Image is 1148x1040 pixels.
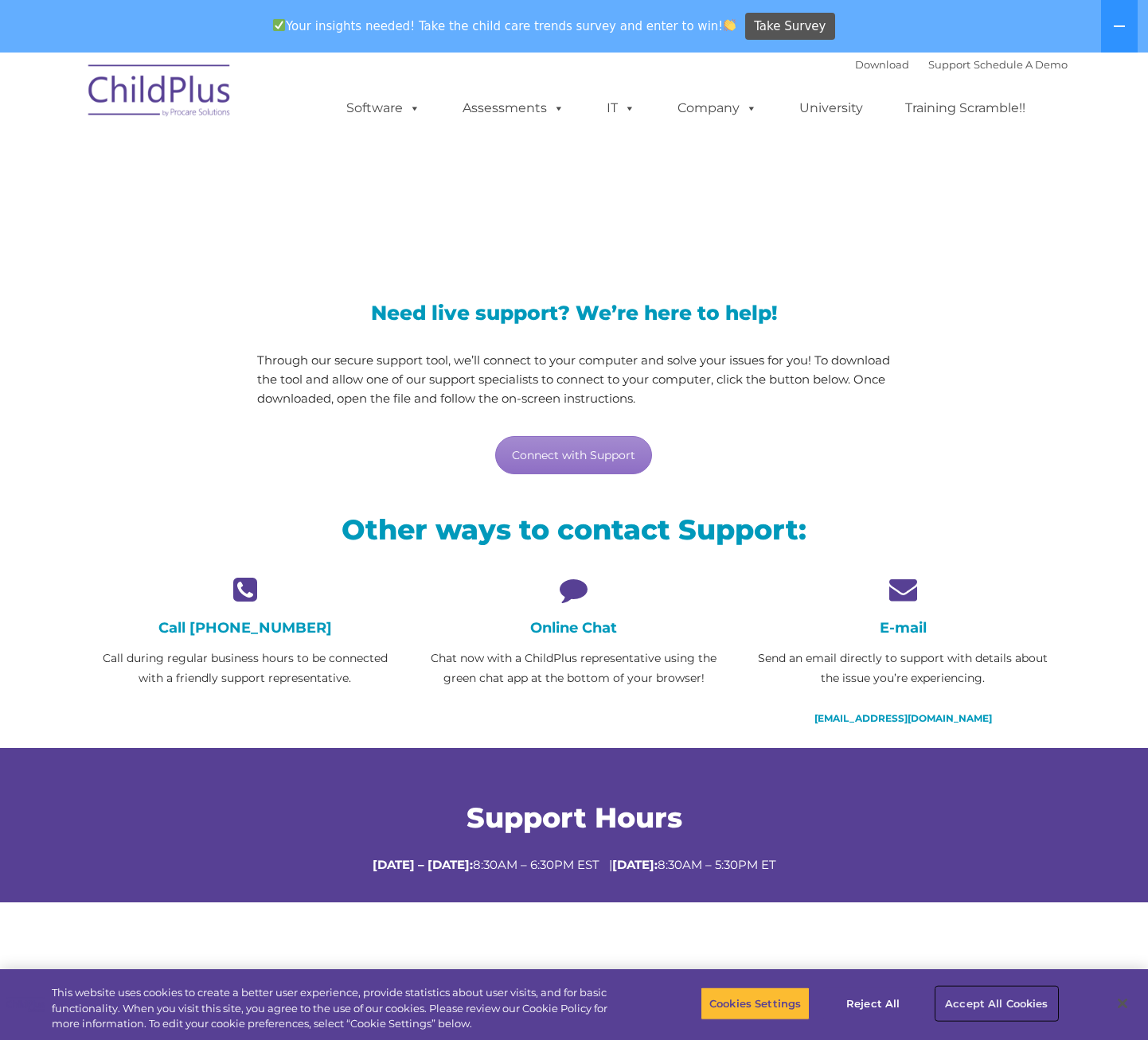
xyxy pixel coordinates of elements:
img: ChildPlus by Procare Solutions [80,53,240,133]
strong: [DATE]: [612,857,658,872]
h4: Online Chat [421,619,726,637]
span: LiveSupport with SplashTop [92,167,688,216]
a: Connect with Support [495,436,652,474]
a: Schedule A Demo [974,58,1068,71]
font: | [855,58,1068,71]
p: Through our secure support tool, we’ll connect to your computer and solve your issues for you! To... [257,351,892,408]
a: Download [855,58,909,71]
p: Chat now with a ChildPlus representative using the green chat app at the bottom of your browser! [421,649,726,688]
span: Support Hours [467,800,682,835]
a: Software [330,92,436,124]
button: Cookies Settings [701,987,810,1020]
h4: E-mail [751,619,1056,637]
a: [EMAIL_ADDRESS][DOMAIN_NAME] [814,712,992,724]
span: Your insights needed! Take the child care trends survey and enter to win! [266,10,743,41]
span: 8:30AM – 6:30PM EST | 8:30AM – 5:30PM ET [373,857,776,872]
a: Assessments [447,92,580,124]
p: Call during regular business hours to be connected with a friendly support representative. [92,649,397,688]
a: Support [928,58,970,71]
a: University [783,92,879,124]
h3: Need live support? We’re here to help! [257,303,892,323]
a: Training Scramble!! [889,92,1041,124]
span: Take Survey [754,13,826,41]
a: Take Survey [745,13,835,41]
h2: Other ways to contact Support: [92,512,1056,547]
a: IT [591,92,651,124]
button: Close [1105,986,1140,1021]
strong: [DATE] – [DATE]: [373,857,473,872]
button: Accept All Cookies [936,987,1056,1020]
button: Reject All [823,987,923,1020]
div: This website uses cookies to create a better user experience, provide statistics about user visit... [52,985,631,1032]
img: 👏 [724,19,736,31]
p: Send an email directly to support with details about the issue you’re experiencing. [751,649,1056,688]
img: ✅ [273,19,285,31]
h4: Call [PHONE_NUMBER] [92,619,397,637]
a: Company [662,92,773,124]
